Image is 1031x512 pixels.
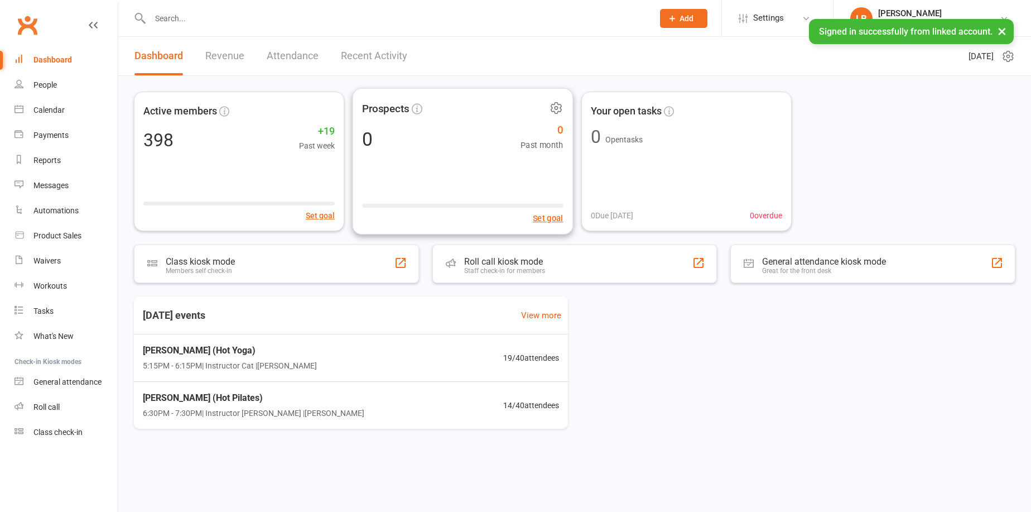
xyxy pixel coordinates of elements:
[33,156,61,165] div: Reports
[205,37,244,75] a: Revenue
[15,274,118,299] a: Workouts
[143,391,364,405] span: [PERSON_NAME] (Hot Pilates)
[341,37,407,75] a: Recent Activity
[134,37,183,75] a: Dashboard
[762,256,886,267] div: General attendance kiosk mode
[33,206,79,215] div: Automations
[33,256,61,265] div: Waivers
[15,299,118,324] a: Tasks
[591,128,601,146] div: 0
[15,198,118,223] a: Automations
[267,37,319,75] a: Attendance
[15,47,118,73] a: Dashboard
[605,135,643,144] span: Open tasks
[143,407,364,419] span: 6:30PM - 7:30PM | Instructor [PERSON_NAME] | [PERSON_NAME]
[143,343,317,358] span: [PERSON_NAME] (Hot Yoga)
[299,123,335,140] span: +19
[15,395,118,420] a: Roll call
[533,212,563,225] button: Set goal
[521,309,561,322] a: View more
[503,352,559,364] span: 19 / 40 attendees
[819,26,993,37] span: Signed in successfully from linked account.
[15,370,118,395] a: General attendance kiosk mode
[143,360,317,372] span: 5:15PM - 6:15PM | Instructor Cat | [PERSON_NAME]
[15,123,118,148] a: Payments
[464,267,545,275] div: Staff check-in for members
[969,50,994,63] span: [DATE]
[992,19,1012,43] button: ×
[521,122,563,138] span: 0
[15,148,118,173] a: Reports
[15,73,118,98] a: People
[680,14,693,23] span: Add
[15,173,118,198] a: Messages
[33,55,72,64] div: Dashboard
[33,377,102,386] div: General attendance
[15,324,118,349] a: What's New
[166,267,235,275] div: Members self check-in
[306,209,335,222] button: Set goal
[33,80,57,89] div: People
[750,209,782,222] span: 0 overdue
[33,106,65,114] div: Calendar
[13,11,41,39] a: Clubworx
[850,7,873,30] div: LB
[878,8,1000,18] div: [PERSON_NAME]
[15,248,118,274] a: Waivers
[33,332,74,341] div: What's New
[143,103,217,119] span: Active members
[33,131,69,140] div: Payments
[147,11,645,26] input: Search...
[15,98,118,123] a: Calendar
[299,140,335,152] span: Past week
[362,130,373,149] div: 0
[878,18,1000,28] div: Harlow Hot Yoga, Pilates and Barre
[15,420,118,445] a: Class kiosk mode
[591,103,662,119] span: Your open tasks
[521,138,563,152] span: Past month
[33,403,60,411] div: Roll call
[33,307,54,315] div: Tasks
[33,281,67,290] div: Workouts
[166,256,235,267] div: Class kiosk mode
[362,100,409,117] span: Prospects
[660,9,707,28] button: Add
[762,267,886,275] div: Great for the front desk
[503,399,559,411] span: 14 / 40 attendees
[143,131,174,149] div: 398
[753,6,784,31] span: Settings
[33,231,81,240] div: Product Sales
[134,305,214,326] h3: [DATE] events
[33,428,83,437] div: Class check-in
[464,256,545,267] div: Roll call kiosk mode
[15,223,118,248] a: Product Sales
[591,209,633,222] span: 0 Due [DATE]
[33,181,69,190] div: Messages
